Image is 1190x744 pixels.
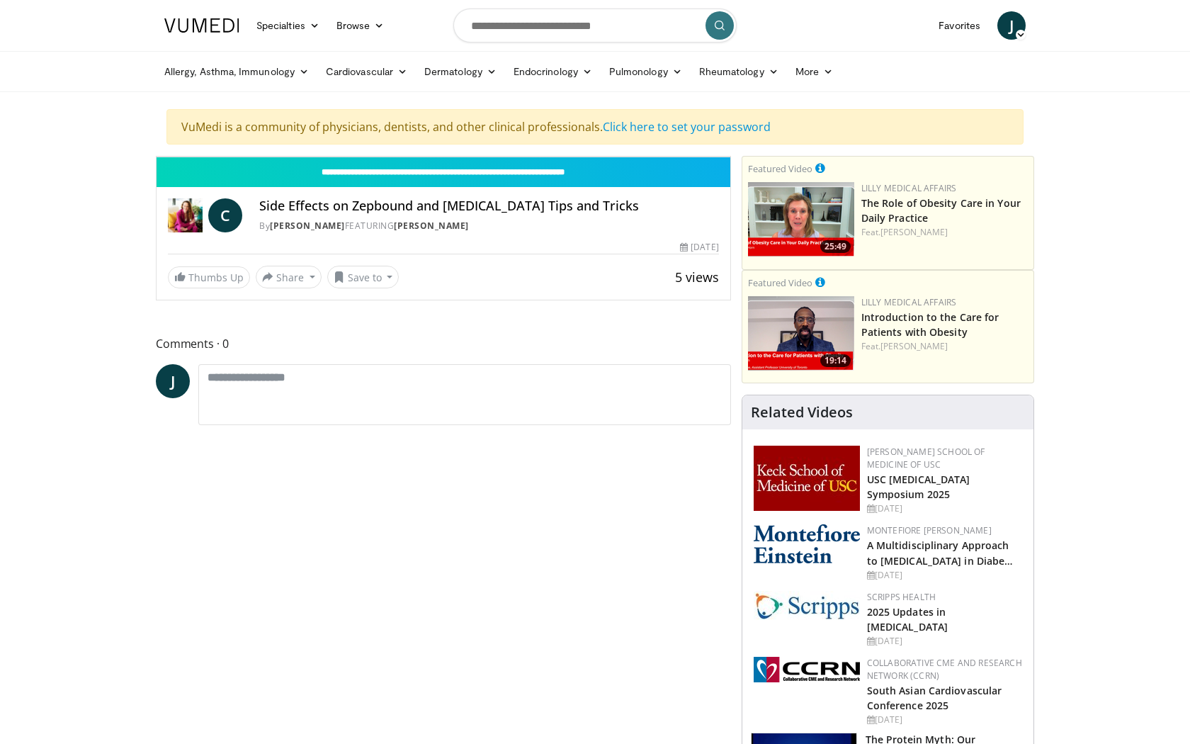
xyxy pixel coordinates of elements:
[754,524,860,563] img: b0142b4c-93a1-4b58-8f91-5265c282693c.png.150x105_q85_autocrop_double_scale_upscale_version-0.2.png
[156,334,731,353] span: Comments 0
[505,57,601,86] a: Endocrinology
[453,9,737,43] input: Search topics, interventions
[867,605,948,633] a: 2025 Updates in [MEDICAL_DATA]
[754,657,860,682] img: a04ee3ba-8487-4636-b0fb-5e8d268f3737.png.150x105_q85_autocrop_double_scale_upscale_version-0.2.png
[861,310,999,339] a: Introduction to the Care for Patients with Obesity
[997,11,1026,40] a: J
[327,266,399,288] button: Save to
[867,539,1014,567] a: A Multidisciplinary Approach to [MEDICAL_DATA] in Diabe…
[168,198,203,232] img: Dr. Carolynn Francavilla
[787,57,841,86] a: More
[156,364,190,398] a: J
[208,198,242,232] a: C
[748,296,854,371] a: 19:14
[168,266,250,288] a: Thumbs Up
[601,57,691,86] a: Pulmonology
[867,684,1002,712] a: South Asian Cardiovascular Conference 2025
[880,226,948,238] a: [PERSON_NAME]
[867,524,992,536] a: Montefiore [PERSON_NAME]
[754,446,860,511] img: 7b941f1f-d101-407a-8bfa-07bd47db01ba.png.150x105_q85_autocrop_double_scale_upscale_version-0.2.jpg
[861,226,1028,239] div: Feat.
[880,340,948,352] a: [PERSON_NAME]
[691,57,787,86] a: Rheumatology
[680,241,718,254] div: [DATE]
[748,182,854,257] a: 25:49
[259,220,718,232] div: By FEATURING
[861,196,1021,225] a: The Role of Obesity Care in Your Daily Practice
[248,11,328,40] a: Specialties
[867,502,1022,515] div: [DATE]
[166,109,1024,145] div: VuMedi is a community of physicians, dentists, and other clinical professionals.
[867,569,1022,582] div: [DATE]
[748,182,854,257] img: e1208b6b-349f-4914-9dd7-f97803bdbf1d.png.150x105_q85_crop-smart_upscale.png
[867,635,1022,648] div: [DATE]
[748,296,854,371] img: acc2e291-ced4-4dd5-b17b-d06994da28f3.png.150x105_q85_crop-smart_upscale.png
[164,18,239,33] img: VuMedi Logo
[820,354,851,367] span: 19:14
[861,296,957,308] a: Lilly Medical Affairs
[867,473,970,501] a: USC [MEDICAL_DATA] Symposium 2025
[861,340,1028,353] div: Feat.
[867,446,985,470] a: [PERSON_NAME] School of Medicine of USC
[156,57,317,86] a: Allergy, Asthma, Immunology
[328,11,393,40] a: Browse
[820,240,851,253] span: 25:49
[256,266,322,288] button: Share
[867,591,936,603] a: Scripps Health
[867,657,1022,682] a: Collaborative CME and Research Network (CCRN)
[751,404,853,421] h4: Related Videos
[930,11,989,40] a: Favorites
[748,276,812,289] small: Featured Video
[867,714,1022,726] div: [DATE]
[259,198,718,214] h4: Side Effects on Zepbound and [MEDICAL_DATA] Tips and Tricks
[394,220,469,232] a: [PERSON_NAME]
[416,57,505,86] a: Dermatology
[603,119,771,135] a: Click here to set your password
[861,182,957,194] a: Lilly Medical Affairs
[748,162,812,175] small: Featured Video
[317,57,416,86] a: Cardiovascular
[675,269,719,286] span: 5 views
[754,591,860,620] img: c9f2b0b7-b02a-4276-a72a-b0cbb4230bc1.jpg.150x105_q85_autocrop_double_scale_upscale_version-0.2.jpg
[270,220,345,232] a: [PERSON_NAME]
